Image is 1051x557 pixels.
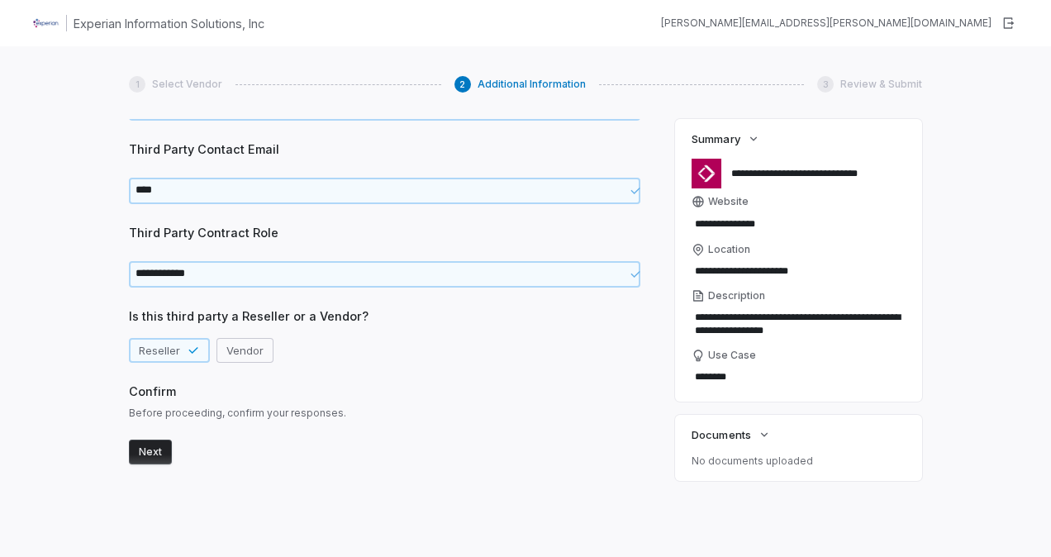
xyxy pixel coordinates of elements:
span: Third Party Contact Email [129,140,649,158]
input: Website [692,212,877,236]
div: 3 [817,76,834,93]
span: Before proceeding, confirm your responses. [129,407,649,420]
div: 2 [454,76,471,93]
button: Documents [687,420,775,450]
h1: Experian Information Solutions, Inc [74,15,264,32]
span: Is this third party a Reseller or a Vendor? [129,307,649,325]
button: Next [129,440,172,464]
span: Confirm [129,383,649,400]
img: Clerk Logo [33,10,59,36]
span: Description [708,289,765,302]
div: 1 [129,76,145,93]
button: Summary [687,124,764,154]
span: Website [708,195,749,208]
span: Use Case [708,349,756,362]
textarea: Description [692,306,906,342]
span: Documents [692,427,750,442]
span: Review & Submit [840,78,922,91]
button: Reseller [129,338,210,363]
span: Third Party Contract Role [129,224,649,241]
p: No documents uploaded [692,455,906,468]
span: Summary [692,131,740,146]
div: [PERSON_NAME][EMAIL_ADDRESS][PERSON_NAME][DOMAIN_NAME] [661,17,992,30]
span: Select Vendor [152,78,222,91]
span: Additional Information [478,78,586,91]
input: Location [692,259,906,283]
textarea: Use Case [692,365,906,388]
button: Vendor [216,338,273,363]
span: Location [708,243,750,256]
